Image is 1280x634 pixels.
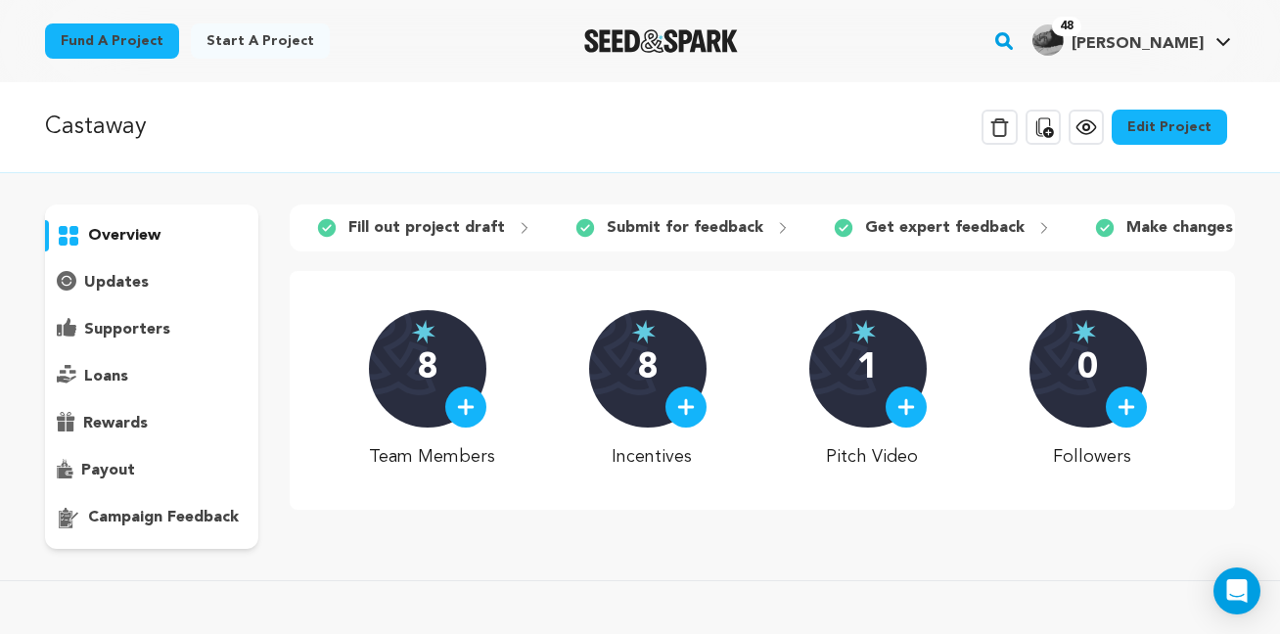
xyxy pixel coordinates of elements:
p: Pitch Video [809,443,936,471]
button: campaign feedback [45,502,258,533]
img: plus.svg [1118,398,1135,416]
p: payout [81,459,135,482]
button: supporters [45,314,258,345]
div: Open Intercom Messenger [1213,567,1260,614]
p: Get expert feedback [865,216,1025,240]
p: loans [84,365,128,388]
img: plus.svg [677,398,695,416]
p: overview [88,224,160,248]
p: 8 [417,349,437,388]
p: Make changes [1126,216,1233,240]
p: Team Members [369,443,495,471]
button: overview [45,220,258,251]
p: campaign feedback [88,506,239,529]
p: Fill out project draft [348,216,505,240]
img: plus.svg [897,398,915,416]
p: Submit for feedback [607,216,763,240]
p: Followers [1029,443,1156,471]
p: 1 [857,349,878,388]
button: rewards [45,408,258,439]
button: payout [45,455,258,486]
a: Start a project [191,23,330,59]
span: Nathan M.'s Profile [1029,21,1235,62]
img: a624ee36a3fc43d5.png [1032,24,1064,56]
p: Castaway [45,110,147,145]
a: Edit Project [1112,110,1227,145]
p: 0 [1077,349,1098,388]
p: rewards [83,412,148,435]
div: Nathan M.'s Profile [1032,24,1204,56]
p: supporters [84,318,170,341]
p: 8 [637,349,658,388]
p: updates [84,271,149,294]
button: loans [45,361,258,392]
img: plus.svg [457,398,475,416]
a: Seed&Spark Homepage [584,29,738,53]
img: Seed&Spark Logo Dark Mode [584,29,738,53]
a: Nathan M.'s Profile [1029,21,1235,56]
a: Fund a project [45,23,179,59]
p: Incentives [589,443,715,471]
span: [PERSON_NAME] [1072,36,1204,52]
span: 48 [1052,17,1081,36]
button: updates [45,267,258,298]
